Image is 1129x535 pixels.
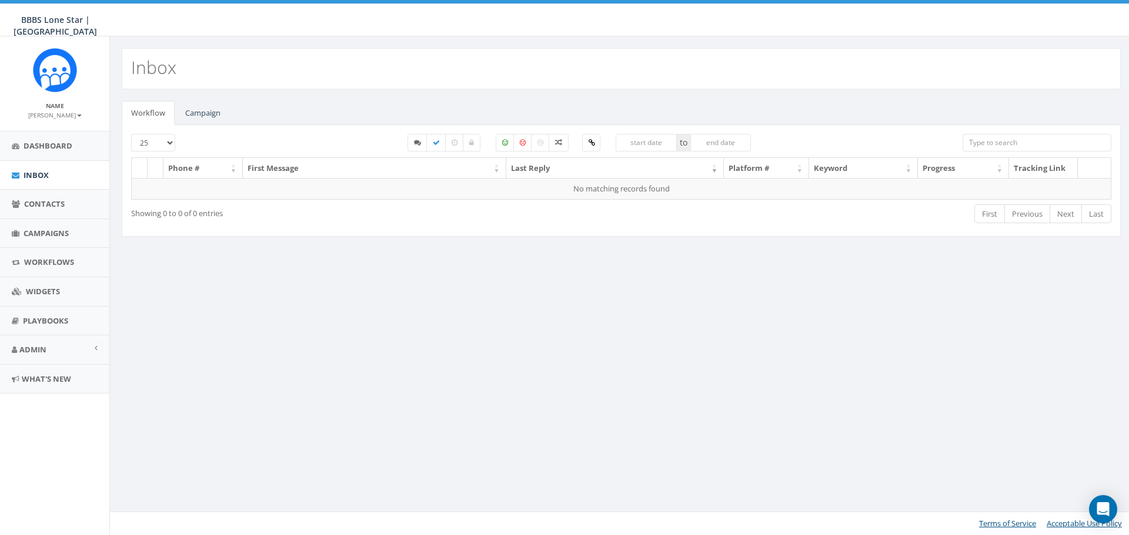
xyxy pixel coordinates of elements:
span: Dashboard [24,140,72,151]
th: Keyword: activate to sort column ascending [809,158,918,179]
th: Phone #: activate to sort column ascending [163,158,243,179]
span: BBBS Lone Star | [GEOGRAPHIC_DATA] [14,14,97,37]
h2: Inbox [131,58,176,77]
span: Campaigns [24,228,69,238]
div: Open Intercom Messenger [1089,495,1117,523]
span: Playbooks [23,315,68,326]
input: Type to search [963,134,1111,152]
span: Widgets [26,286,60,297]
span: Workflows [24,257,74,267]
th: Tracking Link [1009,158,1078,179]
small: Name [46,102,64,110]
a: Terms of Service [979,518,1036,529]
a: First [974,204,1005,224]
a: Next [1050,204,1082,224]
span: Contacts [24,198,65,209]
label: Neutral [531,134,550,152]
span: Inbox [24,170,49,180]
th: Last Reply: activate to sort column ascending [506,158,724,179]
label: Mixed [549,134,569,152]
label: Started [407,134,427,152]
span: to [677,134,690,152]
span: What's New [22,374,71,384]
a: Campaign [176,101,230,125]
label: Closed [463,134,480,152]
a: Previous [1004,204,1050,224]
label: Positive [496,134,515,152]
a: [PERSON_NAME] [28,109,82,120]
th: Platform #: activate to sort column ascending [724,158,809,179]
td: No matching records found [132,178,1111,199]
a: Last [1081,204,1111,224]
a: Workflow [122,101,175,125]
th: First Message: activate to sort column ascending [243,158,506,179]
img: Rally_Corp_Icon.png [33,48,77,92]
label: Completed [426,134,446,152]
label: Clicked [582,134,600,152]
div: Showing 0 to 0 of 0 entries [131,203,529,219]
input: end date [690,134,751,152]
th: Progress: activate to sort column ascending [918,158,1009,179]
a: Acceptable Use Policy [1047,518,1122,529]
span: Admin [19,344,46,355]
label: Negative [513,134,532,152]
input: start date [616,134,677,152]
label: Expired [445,134,464,152]
small: [PERSON_NAME] [28,111,82,119]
